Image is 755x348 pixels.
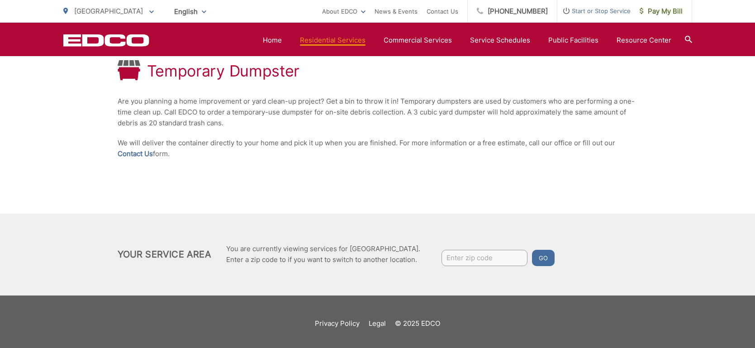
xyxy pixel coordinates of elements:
[532,250,555,266] button: Go
[322,6,366,17] a: About EDCO
[300,35,366,46] a: Residential Services
[63,34,149,47] a: EDCD logo. Return to the homepage.
[395,318,440,329] p: © 2025 EDCO
[118,249,211,260] h2: Your Service Area
[263,35,282,46] a: Home
[427,6,458,17] a: Contact Us
[617,35,671,46] a: Resource Center
[384,35,452,46] a: Commercial Services
[315,318,360,329] a: Privacy Policy
[118,148,153,159] a: Contact Us
[442,250,527,266] input: Enter zip code
[118,96,638,129] p: Are you planning a home improvement or yard clean-up project? Get a bin to throw it in! Temporary...
[369,318,386,329] a: Legal
[548,35,598,46] a: Public Facilities
[147,62,300,80] h1: Temporary Dumpster
[118,138,638,159] p: We will deliver the container directly to your home and pick it up when you are finished. For mor...
[640,6,683,17] span: Pay My Bill
[375,6,418,17] a: News & Events
[167,4,213,19] span: English
[74,7,143,15] span: [GEOGRAPHIC_DATA]
[226,243,420,265] p: You are currently viewing services for [GEOGRAPHIC_DATA]. Enter a zip code to if you want to swit...
[470,35,530,46] a: Service Schedules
